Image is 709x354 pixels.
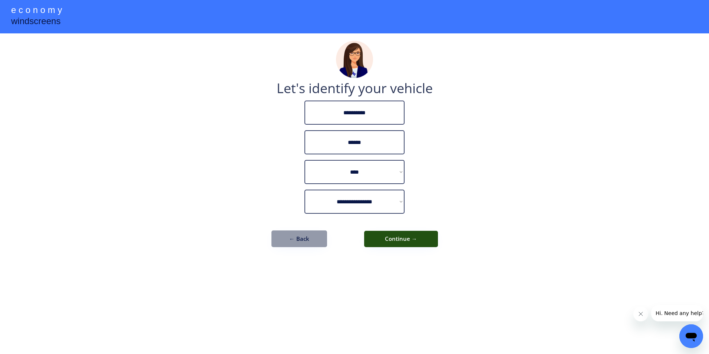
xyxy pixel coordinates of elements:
[364,231,438,247] button: Continue →
[633,307,648,321] iframe: Close message
[4,5,53,11] span: Hi. Need any help?
[11,15,60,29] div: windscreens
[679,324,703,348] iframe: Button to launch messaging window
[271,230,327,247] button: ← Back
[277,82,433,95] div: Let's identify your vehicle
[651,305,703,321] iframe: Message from company
[336,41,373,78] img: madeline.png
[11,4,62,18] div: e c o n o m y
